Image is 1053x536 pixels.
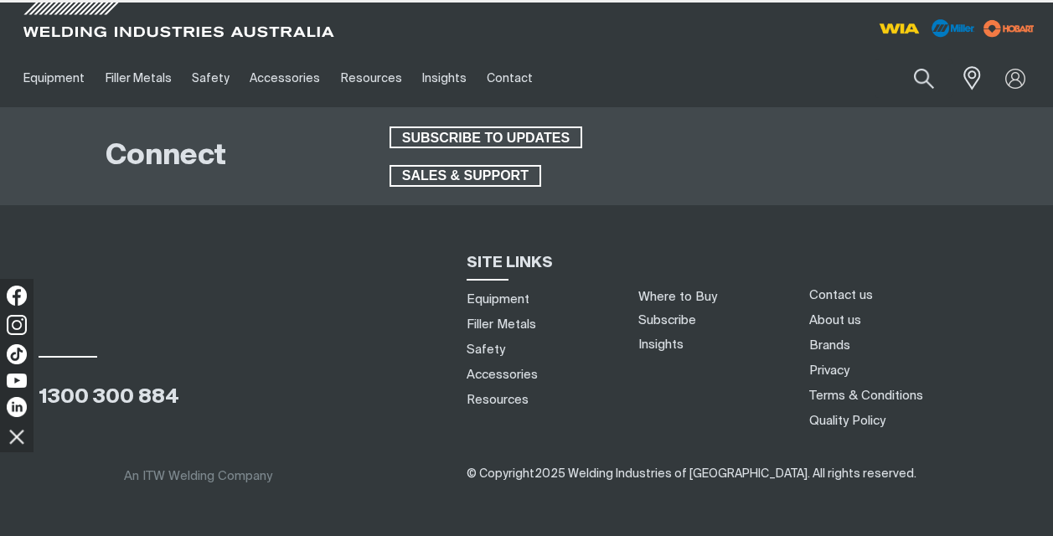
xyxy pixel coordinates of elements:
input: Product name or item number... [875,59,952,98]
a: Accessories [240,49,330,107]
a: Safety [182,49,240,107]
a: Contact us [809,286,873,304]
a: Brands [809,337,850,354]
img: YouTube [7,374,27,388]
nav: Sitemap [461,287,618,413]
img: Instagram [7,315,27,335]
h2: Connect [106,138,226,175]
a: Resources [467,391,529,409]
a: Equipment [467,291,529,308]
a: Accessories [467,366,538,384]
span: SALES & SUPPORT [391,165,539,187]
a: About us [809,312,861,329]
a: Terms & Conditions [809,387,923,405]
a: Quality Policy [809,412,885,430]
a: SUBSCRIBE TO UPDATES [390,126,582,148]
img: TikTok [7,344,27,364]
a: Filler Metals [95,49,181,107]
img: Facebook [7,286,27,306]
a: Where to Buy [638,291,717,303]
button: Search products [896,59,952,98]
span: ​​​​​​​​​​​​​​​​​​ ​​​​​​ [467,467,916,480]
a: Subscribe [638,314,696,327]
a: Resources [331,49,412,107]
a: 1300 300 884 [39,387,179,407]
img: hide socials [3,422,31,451]
a: Filler Metals [467,316,536,333]
img: LinkedIn [7,397,27,417]
img: miller [978,16,1040,41]
span: SUBSCRIBE TO UPDATES [391,126,581,148]
a: Insights [638,338,684,351]
nav: Main [13,49,783,107]
span: An ITW Welding Company [124,470,272,482]
span: SITE LINKS [467,255,553,271]
a: SALES & SUPPORT [390,165,541,187]
a: Equipment [13,49,95,107]
nav: Footer [803,283,1046,434]
a: Safety [467,341,505,358]
a: Privacy [809,362,849,379]
span: © Copyright 2025 Welding Industries of [GEOGRAPHIC_DATA] . All rights reserved. [467,468,916,480]
a: Insights [412,49,477,107]
a: Contact [477,49,543,107]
